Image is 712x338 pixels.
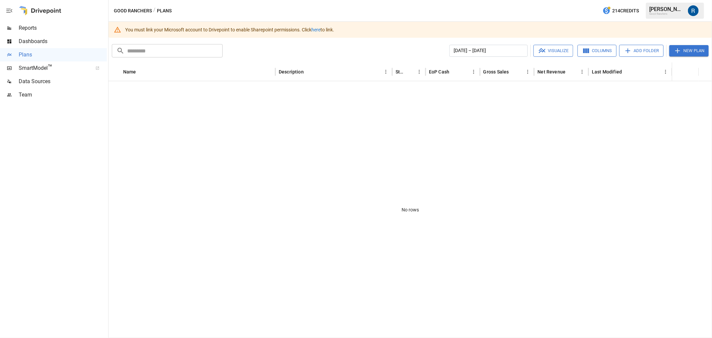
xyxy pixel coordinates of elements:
div: Status [396,69,405,74]
span: Team [19,91,107,99]
div: Description [279,69,304,74]
span: Plans [19,51,107,59]
button: Last Modified column menu [661,67,670,76]
button: Sort [623,67,632,76]
div: Last Modified [592,69,622,74]
span: Data Sources [19,77,107,86]
button: Good Ranchers [114,7,152,15]
div: Gross Sales [483,69,509,74]
button: Net Revenue column menu [577,67,587,76]
button: Gross Sales column menu [523,67,532,76]
button: 214Credits [600,5,642,17]
button: New Plan [669,45,709,56]
div: EoP Cash [429,69,449,74]
button: Roman Romero [684,1,703,20]
div: Net Revenue [537,69,565,74]
button: [DATE] – [DATE] [449,45,528,57]
button: Add Folder [619,45,664,57]
button: Sort [137,67,146,76]
button: Sort [703,67,712,76]
div: You must link your Microsoft account to Drivepoint to enable Sharepoint permissions. Click to link. [125,24,334,36]
button: Sort [304,67,314,76]
div: Name [123,69,136,74]
div: Good Ranchers [649,12,684,15]
button: Columns [577,45,617,57]
button: Sort [566,67,575,76]
div: / [153,7,156,15]
span: SmartModel [19,64,88,72]
button: EoP Cash column menu [469,67,478,76]
img: Roman Romero [688,5,699,16]
button: Sort [450,67,459,76]
button: Status column menu [415,67,424,76]
span: Reports [19,24,107,32]
button: Description column menu [381,67,391,76]
span: ™ [48,63,52,71]
button: Sort [405,67,415,76]
span: Dashboards [19,37,107,45]
button: Visualize [533,45,573,57]
span: 214 Credits [612,7,639,15]
a: here [311,27,320,32]
div: No rows [108,81,712,338]
div: [PERSON_NAME] [649,6,684,12]
button: Sort [510,67,519,76]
